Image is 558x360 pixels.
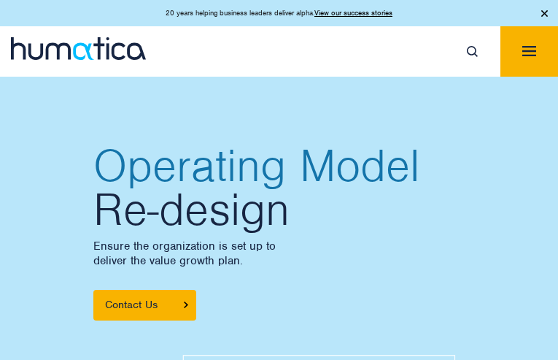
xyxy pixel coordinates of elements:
a: Contact Us [93,290,196,321]
img: menuicon [522,46,536,56]
img: search_icon [467,46,478,57]
a: View our success stories [314,8,392,18]
span: Operating Model [93,144,451,188]
button: Toggle navigation [500,26,558,77]
img: logo [11,37,146,60]
p: Ensure the organization is set up to deliver the value growth plan. [93,239,451,268]
p: 20 years helping business leaders deliver alpha. [166,7,392,19]
img: arrowicon [184,302,188,308]
h2: Re-design [93,144,451,231]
